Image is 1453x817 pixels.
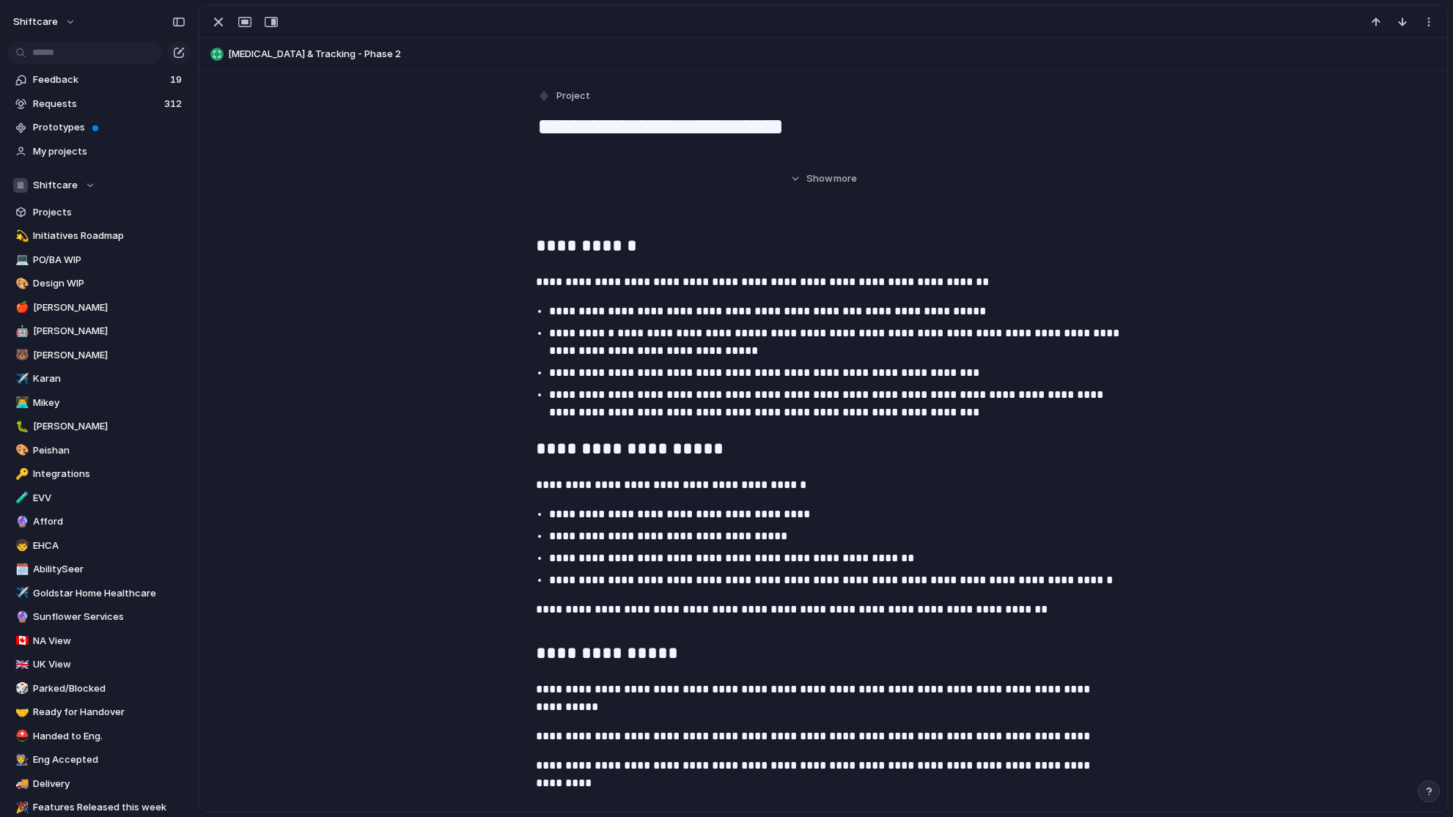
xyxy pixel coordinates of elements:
[7,749,191,771] a: 👨‍🏭Eng Accepted
[7,558,191,580] a: 🗓️AbilitySeer
[13,800,28,815] button: 🎉
[15,466,26,483] div: 🔑
[33,276,185,291] span: Design WIP
[33,800,185,815] span: Features Released this week
[7,511,191,533] a: 🔮Afford
[15,323,26,340] div: 🤖
[33,443,185,458] span: Peishan
[228,47,1441,62] span: [MEDICAL_DATA] & Tracking - Phase 2
[15,775,26,792] div: 🚚
[13,610,28,624] button: 🔮
[534,86,595,107] button: Project
[15,704,26,721] div: 🤝
[15,299,26,316] div: 🍎
[15,799,26,816] div: 🎉
[33,253,185,267] span: PO/BA WIP
[806,171,833,186] span: Show
[13,634,28,648] button: 🇨🇦
[13,419,28,434] button: 🐛
[7,344,191,366] a: 🐻[PERSON_NAME]
[7,583,191,605] a: ✈️Goldstar Home Healthcare
[13,324,28,339] button: 🤖
[15,561,26,578] div: 🗓️
[33,514,185,529] span: Afford
[15,251,26,268] div: 💻
[556,89,590,103] span: Project
[15,609,26,626] div: 🔮
[33,396,185,410] span: Mikey
[7,440,191,462] a: 🎨Peishan
[33,371,185,386] span: Karan
[834,171,857,186] span: more
[33,586,185,601] span: Goldstar Home Healthcare
[15,657,26,673] div: 🇬🇧
[7,725,191,747] div: ⛑️Handed to Eng.
[33,539,185,553] span: EHCA
[206,42,1441,66] button: [MEDICAL_DATA] & Tracking - Phase 2
[7,141,191,163] a: My projects
[33,419,185,434] span: [PERSON_NAME]
[13,539,28,553] button: 🧒
[13,753,28,767] button: 👨‍🏭
[33,120,185,135] span: Prototypes
[7,93,191,115] a: Requests312
[33,729,185,744] span: Handed to Eng.
[33,777,185,791] span: Delivery
[7,174,191,196] button: Shiftcare
[164,97,185,111] span: 312
[15,418,26,435] div: 🐛
[7,225,191,247] div: 💫Initiatives Roadmap
[33,205,185,220] span: Projects
[7,606,191,628] a: 🔮Sunflower Services
[13,705,28,720] button: 🤝
[7,773,191,795] div: 🚚Delivery
[13,348,28,363] button: 🐻
[33,753,185,767] span: Eng Accepted
[13,514,28,529] button: 🔮
[7,678,191,700] a: 🎲Parked/Blocked
[15,514,26,531] div: 🔮
[7,368,191,390] a: ✈️Karan
[15,537,26,554] div: 🧒
[7,630,191,652] a: 🇨🇦NA View
[7,701,191,723] a: 🤝Ready for Handover
[33,562,185,577] span: AbilitySeer
[13,229,28,243] button: 💫
[15,585,26,602] div: ✈️
[13,467,28,481] button: 🔑
[33,491,185,506] span: EVV
[7,535,191,557] a: 🧒EHCA
[33,324,185,339] span: [PERSON_NAME]
[7,297,191,319] div: 🍎[PERSON_NAME]
[33,681,185,696] span: Parked/Blocked
[7,69,191,91] a: Feedback19
[15,752,26,769] div: 👨‍🏭
[13,15,58,29] span: shiftcare
[7,320,191,342] a: 🤖[PERSON_NAME]
[13,586,28,601] button: ✈️
[15,371,26,388] div: ✈️
[7,249,191,271] a: 💻PO/BA WIP
[33,178,78,193] span: Shiftcare
[33,144,185,159] span: My projects
[15,347,26,363] div: 🐻
[13,396,28,410] button: 👨‍💻
[7,654,191,676] a: 🇬🇧UK View
[7,487,191,509] a: 🧪EVV
[15,728,26,744] div: ⛑️
[13,729,28,744] button: ⛑️
[7,117,191,138] a: Prototypes
[7,415,191,437] a: 🐛[PERSON_NAME]
[33,657,185,672] span: UK View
